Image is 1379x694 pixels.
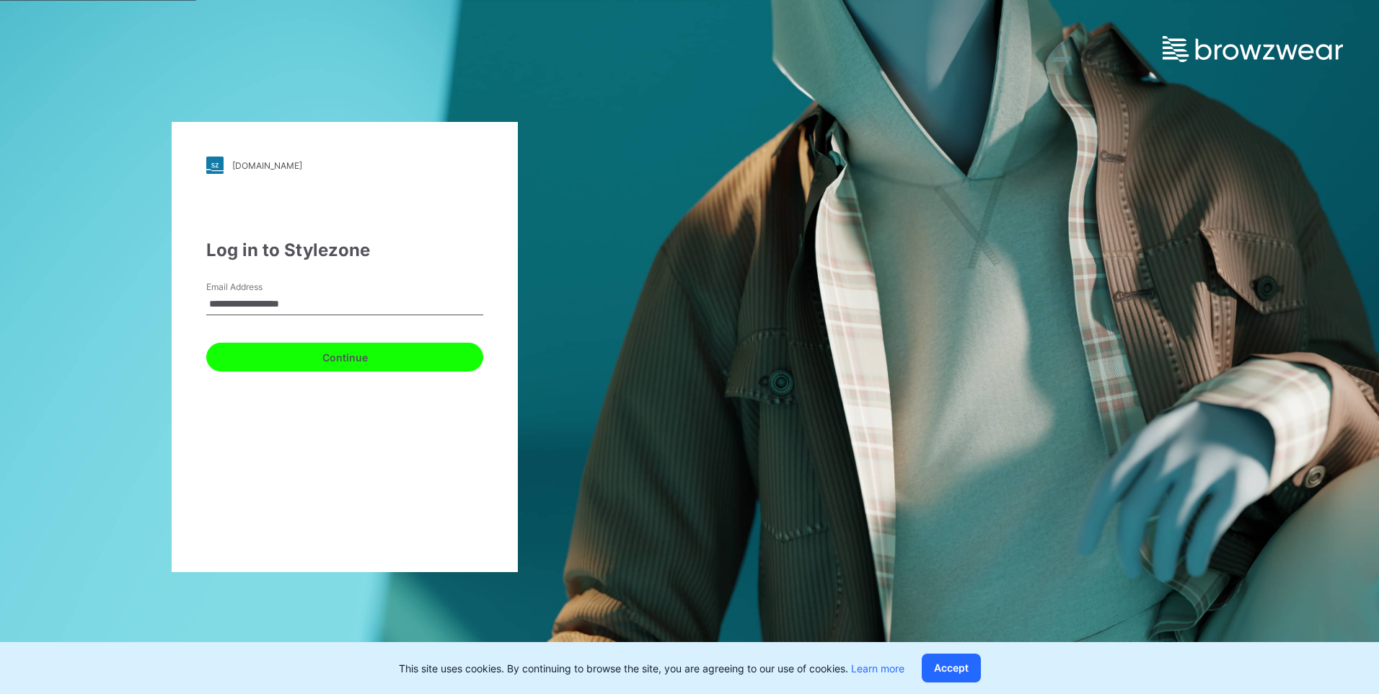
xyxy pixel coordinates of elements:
[206,157,224,174] img: stylezone-logo.562084cfcfab977791bfbf7441f1a819.svg
[851,662,904,675] a: Learn more
[206,157,483,174] a: [DOMAIN_NAME]
[206,237,483,263] div: Log in to Stylezone
[206,343,483,372] button: Continue
[922,654,981,682] button: Accept
[399,661,904,676] p: This site uses cookies. By continuing to browse the site, you are agreeing to our use of cookies.
[206,281,307,294] label: Email Address
[232,160,302,171] div: [DOMAIN_NAME]
[1163,36,1343,62] img: browzwear-logo.e42bd6dac1945053ebaf764b6aa21510.svg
